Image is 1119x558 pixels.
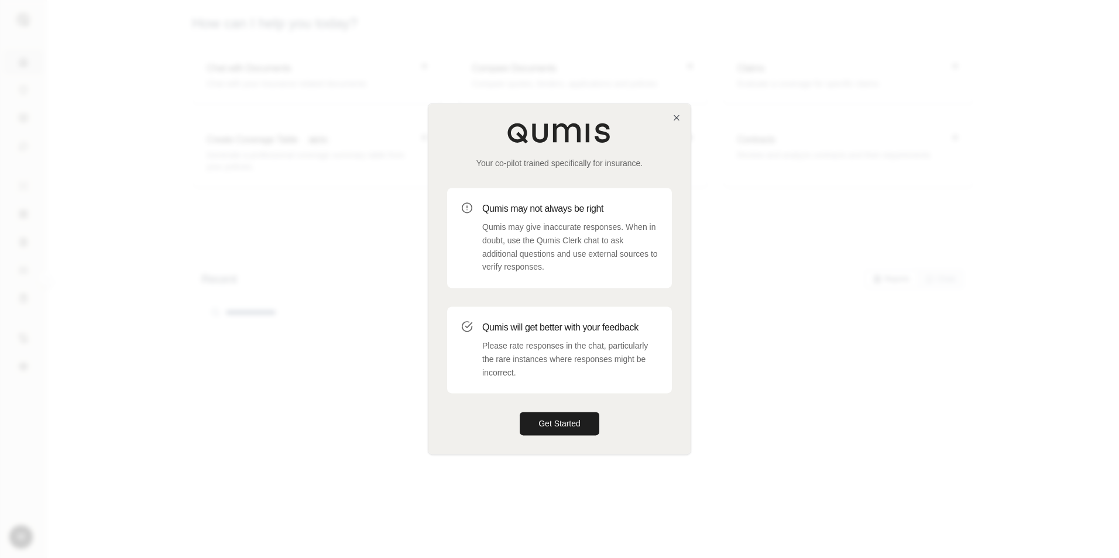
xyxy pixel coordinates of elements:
[482,221,658,274] p: Qumis may give inaccurate responses. When in doubt, use the Qumis Clerk chat to ask additional qu...
[482,321,658,335] h3: Qumis will get better with your feedback
[482,339,658,379] p: Please rate responses in the chat, particularly the rare instances where responses might be incor...
[507,122,612,143] img: Qumis Logo
[447,157,672,169] p: Your co-pilot trained specifically for insurance.
[520,412,599,436] button: Get Started
[482,202,658,216] h3: Qumis may not always be right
